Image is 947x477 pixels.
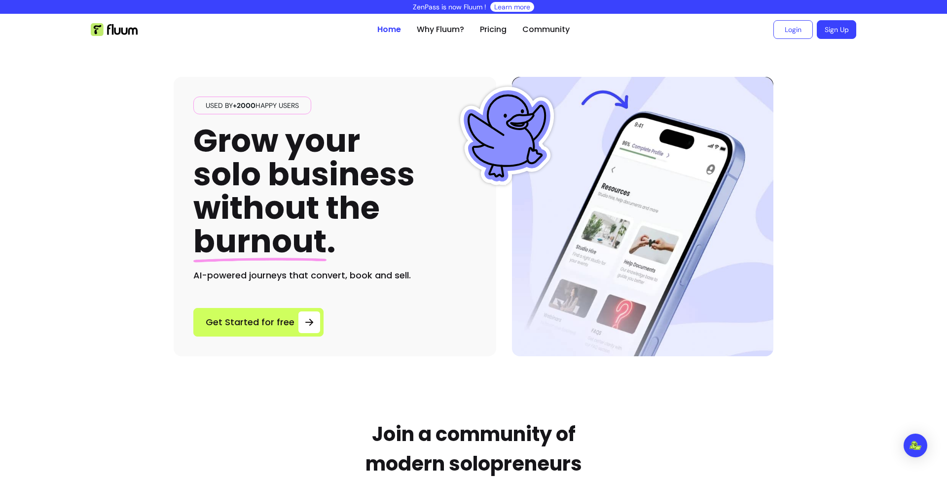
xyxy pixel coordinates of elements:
a: Sign Up [817,20,856,39]
a: Pricing [480,24,507,35]
div: Open Intercom Messenger [904,434,927,457]
img: Fluum Duck sticker [458,87,556,185]
a: Get Started for free [193,308,324,337]
a: Learn more [494,2,530,12]
img: Fluum Logo [91,23,138,36]
h2: AI-powered journeys that convert, book and sell. [193,269,476,282]
h1: Grow your solo business without the . [193,124,415,259]
a: Why Fluum? [417,24,464,35]
span: Used by happy users [202,101,303,110]
a: Login [773,20,813,39]
p: ZenPass is now Fluum ! [413,2,486,12]
a: Home [377,24,401,35]
span: Get Started for free [206,315,294,329]
img: Hero [512,77,773,356]
a: Community [522,24,570,35]
span: burnout [193,219,327,263]
span: +2000 [233,101,255,110]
